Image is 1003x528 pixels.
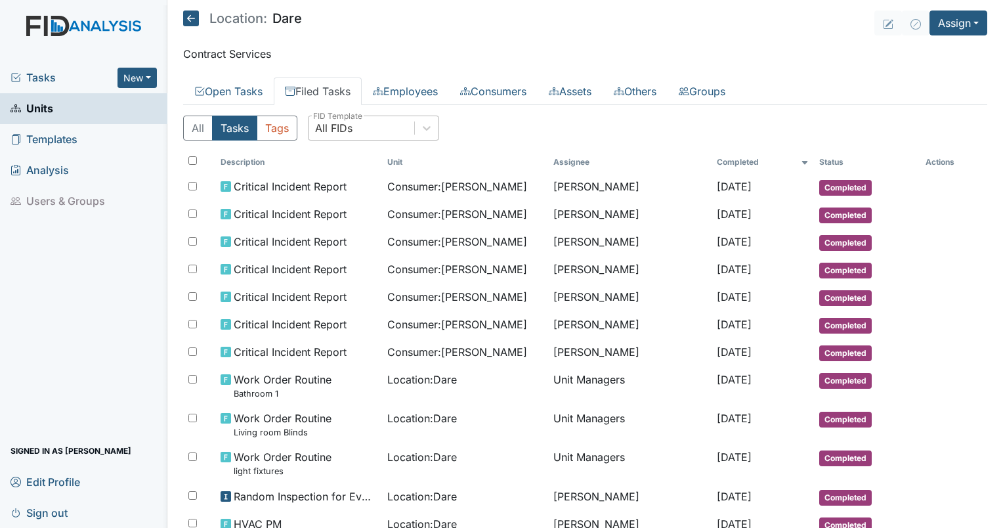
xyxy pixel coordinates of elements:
div: All FIDs [315,120,352,136]
span: Signed in as [PERSON_NAME] [11,441,131,461]
small: Bathroom 1 [234,387,331,400]
td: [PERSON_NAME] [548,483,712,511]
td: Unit Managers [548,366,712,405]
a: Employees [362,77,449,105]
span: [DATE] [717,235,752,248]
td: [PERSON_NAME] [548,201,712,229]
small: light fixtures [234,465,331,477]
h5: Dare [183,11,302,26]
th: Actions [920,151,986,173]
span: Completed [819,208,872,223]
span: Templates [11,129,77,150]
span: Consumer : [PERSON_NAME] [387,261,527,277]
button: Tasks [212,116,257,141]
td: [PERSON_NAME] [548,339,712,366]
span: [DATE] [717,373,752,386]
span: [DATE] [717,490,752,503]
span: Location : Dare [387,449,457,465]
button: Assign [929,11,987,35]
span: Completed [819,235,872,251]
span: Location : Dare [387,410,457,426]
span: Completed [819,290,872,306]
th: Toggle SortBy [382,151,549,173]
a: Tasks [11,70,117,85]
span: [DATE] [717,318,752,331]
a: Others [603,77,668,105]
span: Completed [819,345,872,361]
span: Work Order Routine Living room Blinds [234,410,331,439]
span: Completed [819,180,872,196]
span: Sign out [11,502,68,523]
a: Open Tasks [183,77,274,105]
a: Groups [668,77,736,105]
span: Location : Dare [387,489,457,504]
span: Critical Incident Report [234,234,347,250]
span: [DATE] [717,290,752,303]
span: Work Order Routine Bathroom 1 [234,372,331,400]
small: Living room Blinds [234,426,331,439]
span: Consumer : [PERSON_NAME] [387,317,527,332]
span: Completed [819,373,872,389]
span: Completed [819,412,872,428]
th: Toggle SortBy [712,151,814,173]
span: Critical Incident Report [234,344,347,360]
span: Completed [819,490,872,506]
span: Location : Dare [387,372,457,387]
td: Unit Managers [548,444,712,483]
p: Contract Services [183,46,987,62]
td: [PERSON_NAME] [548,229,712,256]
span: Completed [819,451,872,466]
span: [DATE] [717,263,752,276]
td: [PERSON_NAME] [548,284,712,311]
td: [PERSON_NAME] [548,256,712,284]
input: Toggle All Rows Selected [188,156,197,165]
span: Consumer : [PERSON_NAME] [387,344,527,360]
button: New [117,68,157,88]
span: Work Order Routine light fixtures [234,449,331,477]
button: Tags [257,116,297,141]
a: Filed Tasks [274,77,362,105]
span: Critical Incident Report [234,261,347,277]
span: Completed [819,318,872,334]
span: Location: [209,12,267,25]
a: Assets [538,77,603,105]
span: Critical Incident Report [234,317,347,332]
span: [DATE] [717,180,752,193]
span: [DATE] [717,451,752,464]
button: All [183,116,213,141]
span: Units [11,99,53,119]
th: Toggle SortBy [215,151,382,173]
span: [DATE] [717,208,752,221]
td: Unit Managers [548,405,712,444]
span: [DATE] [717,412,752,425]
td: [PERSON_NAME] [548,311,712,339]
span: Critical Incident Report [234,179,347,194]
span: Consumer : [PERSON_NAME] [387,289,527,305]
span: Consumer : [PERSON_NAME] [387,206,527,222]
span: [DATE] [717,345,752,359]
span: Edit Profile [11,472,80,492]
span: Critical Incident Report [234,206,347,222]
span: Completed [819,263,872,278]
th: Assignee [548,151,712,173]
td: [PERSON_NAME] [548,173,712,201]
a: Consumers [449,77,538,105]
span: Analysis [11,160,69,181]
span: Critical Incident Report [234,289,347,305]
span: Random Inspection for Evening [234,489,377,504]
div: Type filter [183,116,297,141]
span: Consumer : [PERSON_NAME] [387,179,527,194]
th: Toggle SortBy [814,151,920,173]
span: Consumer : [PERSON_NAME] [387,234,527,250]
